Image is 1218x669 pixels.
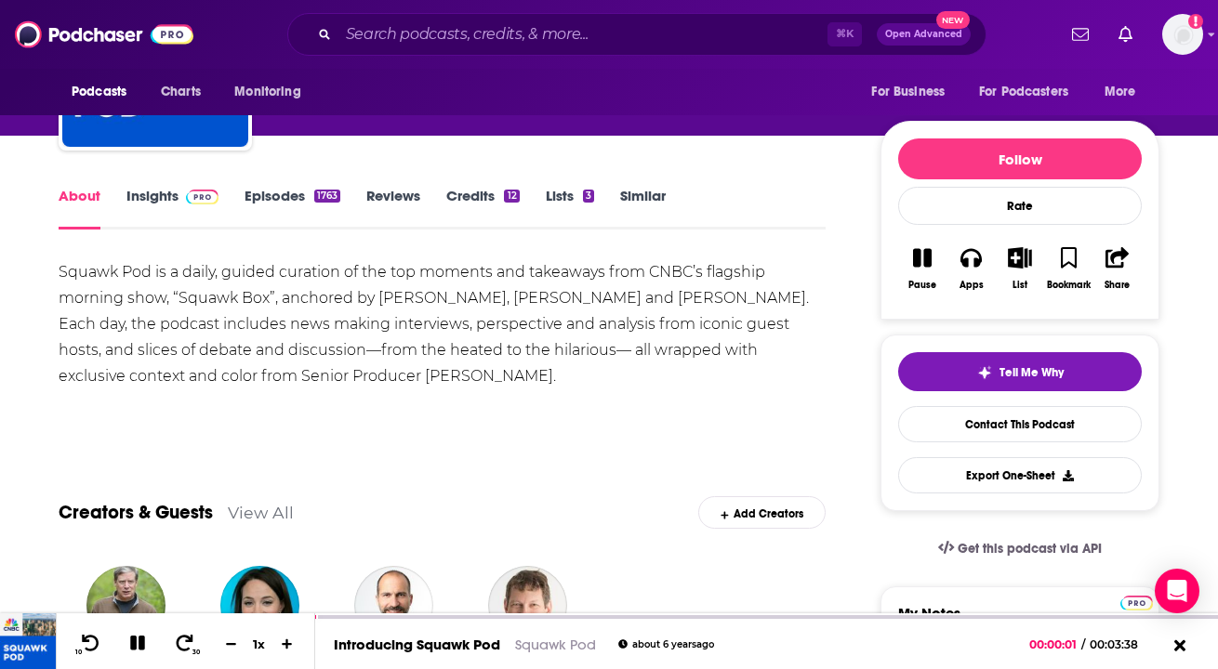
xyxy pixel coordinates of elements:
a: Pro website [1120,593,1153,610]
button: open menu [967,74,1095,110]
button: open menu [59,74,151,110]
button: open menu [858,74,968,110]
span: For Podcasters [979,79,1068,105]
button: List [996,235,1044,302]
a: Reviews [366,187,420,230]
a: View All [228,503,294,522]
span: 00:03:38 [1085,637,1157,651]
div: Open Intercom Messenger [1155,569,1199,613]
button: Pause [898,235,947,302]
div: Apps [960,280,984,291]
span: Get this podcast via API [958,541,1102,557]
a: Show notifications dropdown [1065,19,1096,50]
button: open menu [221,74,324,110]
a: Similar [620,187,666,230]
span: Tell Me Why [1000,365,1064,380]
div: Pause [908,280,936,291]
a: About [59,187,100,230]
svg: Add a profile image [1188,14,1203,29]
div: about 6 years ago [618,639,714,649]
a: Credits12 [446,187,519,230]
div: Squawk Pod is a daily, guided curation of the top moments and takeaways from CNBC’s flagship morn... [59,259,826,389]
label: My Notes [898,604,1142,636]
span: Monitoring [234,79,300,105]
img: Podchaser - Follow, Share and Rate Podcasts [15,17,193,52]
img: Tal Zaks [488,566,567,645]
div: 1 x [244,636,275,651]
span: 10 [75,649,82,656]
div: Bookmark [1047,280,1091,291]
span: 00:00:01 [1029,637,1081,651]
span: New [936,11,970,29]
img: User Profile [1162,14,1203,55]
a: Show notifications dropdown [1111,19,1140,50]
div: Share [1105,280,1130,291]
a: Squawk Pod [515,636,596,653]
a: Get this podcast via API [923,526,1117,571]
div: 1763 [314,190,340,203]
div: 12 [504,190,519,203]
span: 30 [192,649,200,656]
img: Podchaser Pro [1120,596,1153,610]
img: Dara Khosrowshahi [354,566,433,645]
button: Export One-Sheet [898,457,1142,493]
div: 3 [583,190,594,203]
div: Search podcasts, credits, & more... [287,13,986,56]
a: Charts [149,74,212,110]
img: Podchaser Pro [186,190,218,204]
button: Open AdvancedNew [877,23,971,46]
span: More [1105,79,1136,105]
span: Podcasts [72,79,126,105]
span: Open Advanced [885,30,962,39]
button: Apps [947,235,995,302]
button: open menu [1092,74,1159,110]
img: Stanley Druckenmiller [86,566,165,645]
span: / [1081,637,1085,651]
button: tell me why sparkleTell Me Why [898,352,1142,391]
div: Rate [898,187,1142,225]
a: Lists3 [546,187,594,230]
button: Share [1093,235,1142,302]
img: Meg Tirrell [220,566,299,645]
button: Follow [898,138,1142,179]
a: Contact This Podcast [898,406,1142,442]
a: Episodes1763 [245,187,340,230]
a: Introducing Squawk Pod [334,636,500,653]
span: ⌘ K [827,22,862,46]
span: For Business [871,79,945,105]
div: Add Creators [698,496,826,529]
span: Charts [161,79,201,105]
a: Creators & Guests [59,501,213,524]
button: Show profile menu [1162,14,1203,55]
span: Logged in as Ruth_Nebius [1162,14,1203,55]
button: 30 [168,633,204,656]
button: Bookmark [1044,235,1092,302]
img: tell me why sparkle [977,365,992,380]
a: InsightsPodchaser Pro [126,187,218,230]
div: List [1013,280,1027,291]
input: Search podcasts, credits, & more... [338,20,827,49]
button: 10 [72,633,107,656]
